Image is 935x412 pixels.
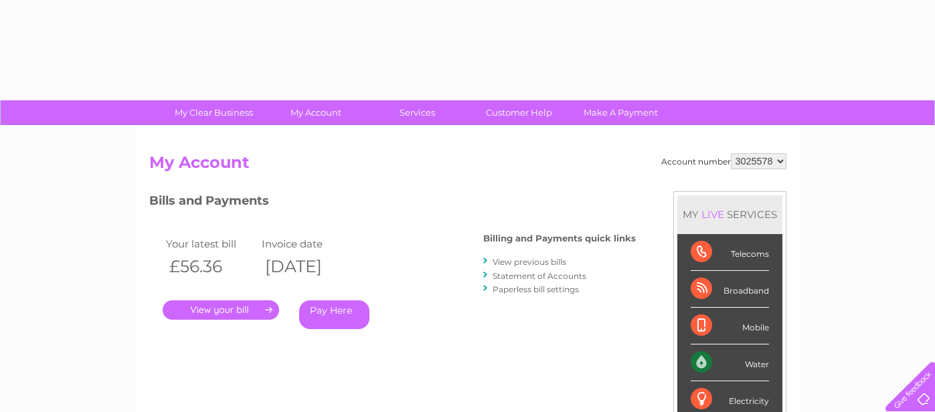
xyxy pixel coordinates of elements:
h4: Billing and Payments quick links [483,233,636,243]
div: Mobile [691,308,769,344]
a: . [163,300,279,320]
h2: My Account [149,153,786,179]
div: Telecoms [691,234,769,271]
div: Water [691,344,769,381]
a: View previous bills [493,257,566,267]
a: My Clear Business [159,100,269,125]
div: LIVE [699,208,727,221]
div: Account number [661,153,786,169]
div: MY SERVICES [677,195,782,233]
div: Broadband [691,271,769,308]
td: Invoice date [258,235,355,253]
a: Paperless bill settings [493,284,579,294]
a: Pay Here [299,300,369,329]
th: £56.36 [163,253,259,280]
a: Make A Payment [566,100,676,125]
td: Your latest bill [163,235,259,253]
a: My Account [260,100,371,125]
h3: Bills and Payments [149,191,636,215]
a: Statement of Accounts [493,271,586,281]
th: [DATE] [258,253,355,280]
a: Customer Help [464,100,574,125]
a: Services [362,100,473,125]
